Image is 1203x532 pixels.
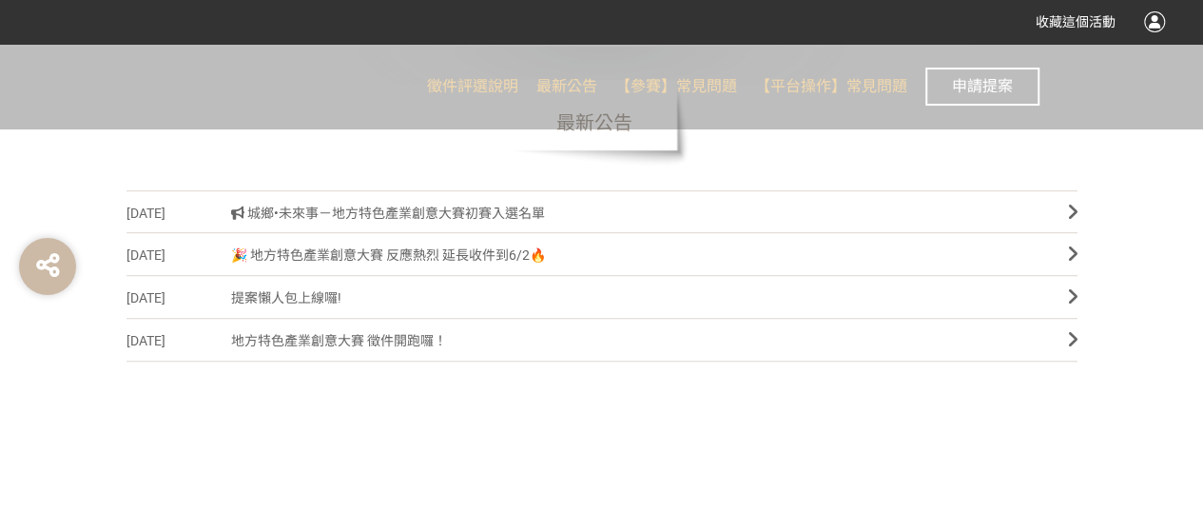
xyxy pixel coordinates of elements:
a: 最新公告 [536,44,597,129]
span: 最新公告 [536,77,597,95]
a: 【參賽】常見問題 [615,44,737,129]
a: [DATE]🎉 地方特色產業創意大賽 反應熱烈 延長收件到6/2🔥 [126,233,1077,276]
span: 徵件評選說明 [427,77,518,95]
span: 申請提案 [952,77,1013,95]
span: 【平台操作】常見問題 [755,77,907,95]
a: [DATE]地方特色產業創意大賽 徵件開跑囉！ [126,319,1077,362]
button: 申請提案 [925,68,1039,106]
span: 城鄉•未來事－地方特色產業創意大賽初賽入選名單 [231,192,1039,235]
span: 🎉 地方特色產業創意大賽 反應熱烈 延長收件到6/2🔥 [231,234,1039,277]
span: 收藏這個活動 [1036,14,1116,30]
span: [DATE] [126,277,231,320]
span: [DATE] [126,192,231,235]
span: [DATE] [126,234,231,277]
a: 徵件評選說明 [427,44,518,129]
a: [DATE] 城鄉•未來事－地方特色產業創意大賽初賽入選名單 [126,190,1077,233]
a: [DATE]提案懶人包上線囉! [126,276,1077,319]
span: [DATE] [126,320,231,363]
span: 【參賽】常見問題 [615,77,737,95]
span: 地方特色產業創意大賽 徵件開跑囉！ [231,320,1039,363]
a: 【平台操作】常見問題 [755,44,907,129]
span: 提案懶人包上線囉! [231,277,1039,320]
